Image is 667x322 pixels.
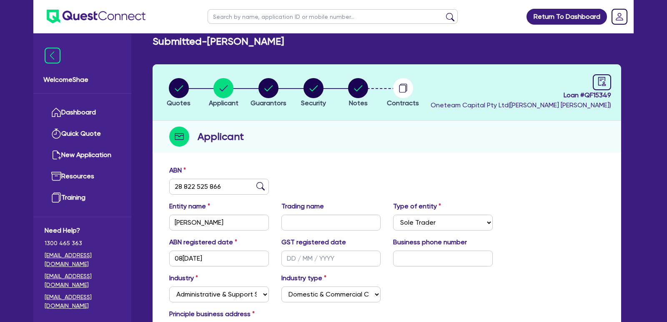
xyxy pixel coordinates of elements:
[51,129,61,139] img: quick-quote
[387,99,419,107] span: Contracts
[349,99,368,107] span: Notes
[281,251,381,266] input: DD / MM / YYYY
[169,165,186,175] label: ABN
[301,99,326,107] span: Security
[166,78,191,109] button: Quotes
[169,201,210,211] label: Entity name
[47,10,145,23] img: quest-connect-logo-blue
[45,102,120,123] a: Dashboard
[609,6,630,28] a: Dropdown toggle
[45,239,120,248] span: 1300 465 363
[169,237,237,247] label: ABN registered date
[45,145,120,166] a: New Application
[45,187,120,208] a: Training
[169,127,189,147] img: step-icon
[386,78,419,109] button: Contracts
[43,75,121,85] span: Welcome Shae
[301,78,326,109] button: Security
[348,78,369,109] button: Notes
[250,78,287,109] button: Guarantors
[45,48,60,63] img: icon-menu-close
[431,101,611,109] span: Oneteam Capital Pty Ltd ( [PERSON_NAME] [PERSON_NAME] )
[169,273,198,283] label: Industry
[251,99,286,107] span: Guarantors
[45,272,120,289] a: [EMAIL_ADDRESS][DOMAIN_NAME]
[527,9,607,25] a: Return To Dashboard
[281,273,326,283] label: Industry type
[45,293,120,310] a: [EMAIL_ADDRESS][DOMAIN_NAME]
[281,237,346,247] label: GST registered date
[45,251,120,269] a: [EMAIL_ADDRESS][DOMAIN_NAME]
[45,226,120,236] span: Need Help?
[208,9,458,24] input: Search by name, application ID or mobile number...
[51,150,61,160] img: new-application
[393,201,441,211] label: Type of entity
[45,166,120,187] a: Resources
[153,35,284,48] h2: Submitted - [PERSON_NAME]
[45,123,120,145] a: Quick Quote
[51,171,61,181] img: resources
[209,99,238,107] span: Applicant
[198,129,244,144] h2: Applicant
[431,90,611,100] span: Loan # QF15349
[256,182,265,190] img: abn-lookup icon
[169,309,255,319] label: Principle business address
[167,99,191,107] span: Quotes
[281,201,324,211] label: Trading name
[597,77,607,86] span: audit
[169,251,269,266] input: DD / MM / YYYY
[393,237,467,247] label: Business phone number
[51,193,61,203] img: training
[208,78,239,109] button: Applicant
